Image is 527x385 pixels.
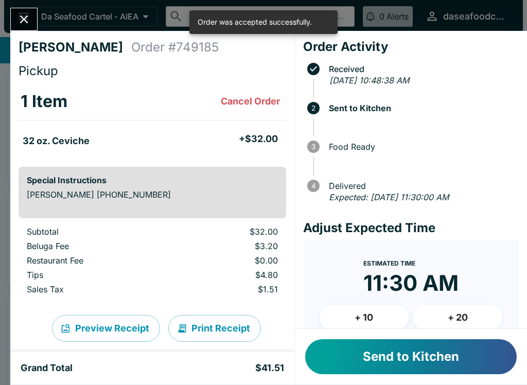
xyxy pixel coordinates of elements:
[329,192,449,202] em: Expected: [DATE] 11:30:00 AM
[27,226,160,237] p: Subtotal
[177,241,277,251] p: $3.20
[19,226,286,299] table: orders table
[23,135,90,147] h5: 32 oz. Ceviche
[27,241,160,251] p: Beluga Fee
[363,270,459,296] time: 11:30 AM
[19,40,131,55] h4: [PERSON_NAME]
[177,284,277,294] p: $1.51
[329,75,409,85] em: [DATE] 10:48:38 AM
[177,226,277,237] p: $32.00
[168,315,261,342] button: Print Receipt
[303,39,519,55] h4: Order Activity
[27,255,160,266] p: Restaurant Fee
[324,142,519,151] span: Food Ready
[239,133,278,145] h5: + $32.00
[52,315,160,342] button: Preview Receipt
[177,255,277,266] p: $0.00
[198,13,312,31] div: Order was accepted successfully.
[311,104,315,112] text: 2
[255,362,284,374] h5: $41.51
[21,362,73,374] h5: Grand Total
[19,83,286,159] table: orders table
[19,63,58,78] span: Pickup
[11,8,37,30] button: Close
[305,339,517,374] button: Send to Kitchen
[27,175,278,185] h6: Special Instructions
[324,103,519,113] span: Sent to Kitchen
[324,181,519,190] span: Delivered
[131,40,219,55] h4: Order # 749185
[177,270,277,280] p: $4.80
[21,91,67,112] h3: 1 Item
[413,305,502,330] button: + 20
[303,220,519,236] h4: Adjust Expected Time
[363,259,415,267] span: Estimated Time
[311,182,315,190] text: 4
[217,91,284,112] button: Cancel Order
[324,64,519,74] span: Received
[27,284,160,294] p: Sales Tax
[27,270,160,280] p: Tips
[311,143,315,151] text: 3
[27,189,278,200] p: [PERSON_NAME] [PHONE_NUMBER]
[320,305,409,330] button: + 10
